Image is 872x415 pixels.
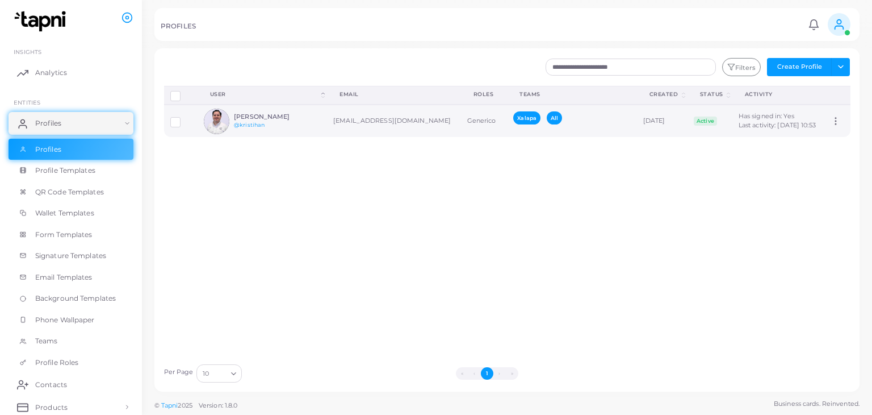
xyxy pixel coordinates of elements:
[739,121,816,129] span: Last activity: [DATE] 10:53
[35,272,93,283] span: Email Templates
[649,90,680,98] div: Created
[161,22,196,30] h5: PROFILES
[35,187,104,197] span: QR Code Templates
[739,112,794,120] span: Has signed in: Yes
[245,367,729,380] ul: Pagination
[9,181,133,203] a: QR Code Templates
[178,401,192,410] span: 2025
[164,368,194,377] label: Per Page
[327,105,461,137] td: [EMAIL_ADDRESS][DOMAIN_NAME]
[513,111,540,125] span: Xalapa
[824,86,850,105] th: Action
[9,373,133,396] a: Contacts
[210,367,227,380] input: Search for option
[9,224,133,246] a: Form Templates
[9,267,133,288] a: Email Templates
[767,58,832,76] button: Create Profile
[9,160,133,181] a: Profile Templates
[9,139,133,160] a: Profiles
[774,399,860,409] span: Business cards. Reinvented.
[9,309,133,331] a: Phone Wallpaper
[35,336,58,346] span: Teams
[35,165,95,176] span: Profile Templates
[694,117,718,126] span: Active
[473,90,495,98] div: Roles
[35,358,78,368] span: Profile Roles
[35,315,95,325] span: Phone Wallpaper
[35,293,116,304] span: Background Templates
[9,330,133,352] a: Teams
[35,118,61,128] span: Profiles
[9,352,133,374] a: Profile Roles
[35,208,94,218] span: Wallet Templates
[35,230,93,240] span: Form Templates
[161,401,178,409] a: Tapni
[9,288,133,309] a: Background Templates
[9,245,133,267] a: Signature Templates
[35,380,67,390] span: Contacts
[700,90,724,98] div: Status
[9,61,133,84] a: Analytics
[481,367,493,380] button: Go to page 1
[519,90,624,98] div: Teams
[14,48,41,55] span: INSIGHTS
[9,202,133,224] a: Wallet Templates
[339,90,448,98] div: Email
[234,113,317,121] h6: [PERSON_NAME]
[35,251,106,261] span: Signature Templates
[745,90,812,98] div: activity
[203,368,209,380] span: 10
[210,90,319,98] div: User
[199,401,238,409] span: Version: 1.8.0
[204,109,229,134] img: avatar
[35,68,67,78] span: Analytics
[461,105,508,137] td: Generico
[234,122,265,128] a: @kristihan
[637,105,687,137] td: [DATE]
[10,11,73,32] img: logo
[35,402,68,413] span: Products
[9,112,133,135] a: Profiles
[722,58,761,76] button: Filters
[154,401,237,410] span: ©
[164,86,198,105] th: Row-selection
[547,111,562,125] span: All
[14,99,40,106] span: ENTITIES
[35,144,61,155] span: Profiles
[196,364,242,383] div: Search for option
